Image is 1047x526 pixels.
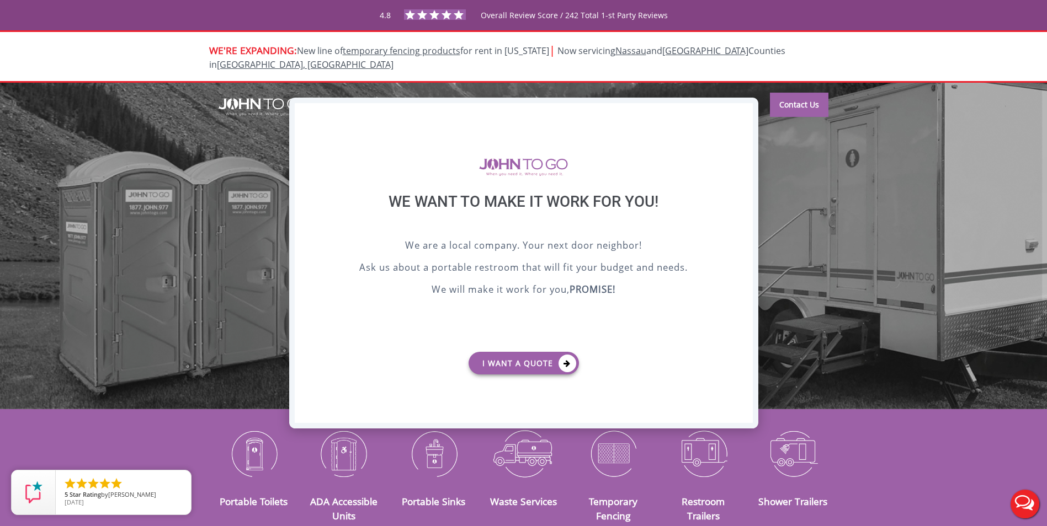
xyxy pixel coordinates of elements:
[70,490,101,498] span: Star Rating
[322,282,725,299] p: We will make it work for you,
[110,477,123,490] li: 
[570,283,615,296] b: PROMISE!
[65,491,182,499] span: by
[322,192,725,238] div: We want to make it work for you!
[735,103,752,122] div: X
[65,498,84,506] span: [DATE]
[108,490,156,498] span: [PERSON_NAME]
[98,477,111,490] li: 
[23,481,45,503] img: Review Rating
[65,490,68,498] span: 5
[75,477,88,490] li: 
[87,477,100,490] li: 
[469,352,579,374] a: I want a Quote
[322,238,725,255] p: We are a local company. Your next door neighbor!
[1003,482,1047,526] button: Live Chat
[322,260,725,277] p: Ask us about a portable restroom that will fit your budget and needs.
[63,477,77,490] li: 
[479,158,568,176] img: logo of viptogo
